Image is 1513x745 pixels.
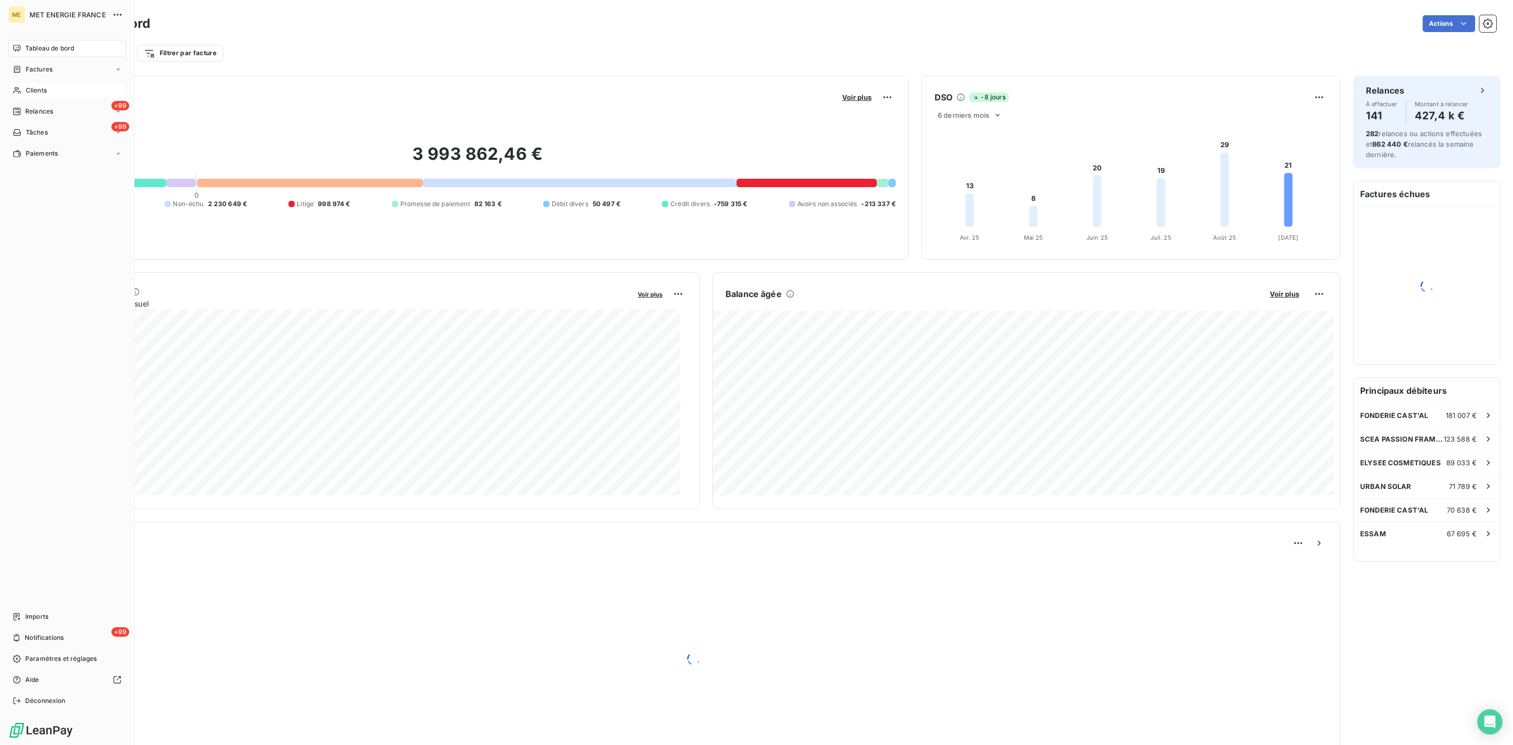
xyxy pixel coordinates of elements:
span: ELYSEE COSMETIQUES [1360,458,1441,467]
tspan: Août 25 [1213,234,1236,241]
button: Filtrer par facture [137,45,223,62]
h6: Factures échues [1354,181,1500,207]
img: Logo LeanPay [8,722,74,739]
h6: Principaux débiteurs [1354,378,1500,403]
h6: Balance âgée [726,288,782,300]
h6: Relances [1366,84,1404,97]
a: Aide [8,671,126,688]
span: 82 163 € [474,199,502,209]
button: Voir plus [1267,289,1302,299]
span: Non-échu [173,199,203,209]
span: FONDERIE CAST'AL [1360,506,1428,514]
span: 6 derniers mois [938,111,989,119]
div: ME [8,6,25,23]
span: 2 230 649 € [208,199,247,209]
tspan: Juil. 25 [1151,234,1172,241]
span: URBAN SOLAR [1360,482,1412,491]
span: Débit divers [552,199,588,209]
button: Voir plus [635,289,666,299]
span: Litige [297,199,314,209]
span: SCEA PASSION FRAMBOISES [1360,435,1444,443]
span: 50 497 € [593,199,620,209]
span: 123 588 € [1444,435,1477,443]
span: Chiffre d'affaires mensuel [59,298,630,309]
span: Imports [25,612,48,621]
span: +99 [111,627,129,637]
span: relances ou actions effectuées et relancés la semaine dernière. [1366,129,1482,159]
span: ESSAM [1360,529,1386,538]
span: 71 789 € [1449,482,1477,491]
span: Tâches [26,128,48,137]
span: -213 337 € [861,199,896,209]
span: Factures [26,65,53,74]
span: 998 974 € [318,199,350,209]
tspan: Juin 25 [1086,234,1108,241]
h2: 3 993 862,46 € [59,144,896,175]
span: Voir plus [1270,290,1299,298]
button: Voir plus [839,93,875,102]
h6: DSO [935,91,952,104]
span: 282 [1366,129,1379,138]
span: 0 [194,191,199,199]
span: Aide [25,675,39,685]
span: Notifications [25,633,64,642]
span: Clients [26,86,47,95]
span: Tableau de bord [25,44,74,53]
span: Relances [25,107,53,116]
span: Paramètres et réglages [25,654,97,664]
span: 89 033 € [1446,458,1477,467]
span: À effectuer [1366,101,1397,107]
span: 181 007 € [1446,411,1477,420]
tspan: Mai 25 [1024,234,1043,241]
span: Promesse de paiement [400,199,470,209]
span: Crédit divers [670,199,710,209]
button: Actions [1423,15,1475,32]
div: Open Intercom Messenger [1477,709,1502,734]
span: Voir plus [842,93,872,101]
h4: 427,4 k € [1415,107,1468,124]
span: -8 jours [969,93,1008,102]
h4: 141 [1366,107,1397,124]
span: Montant à relancer [1415,101,1468,107]
span: Paiements [26,149,58,158]
span: +99 [111,101,129,110]
tspan: [DATE] [1278,234,1298,241]
span: MET ENERGIE FRANCE [29,11,106,19]
span: Déconnexion [25,696,66,706]
span: 67 695 € [1447,529,1477,538]
span: FONDERIE CAST'AL [1360,411,1428,420]
span: +99 [111,122,129,131]
span: Avoirs non associés [797,199,857,209]
span: Voir plus [638,291,662,298]
tspan: Avr. 25 [960,234,979,241]
span: 862 440 € [1372,140,1407,148]
span: -759 315 € [714,199,748,209]
span: 70 638 € [1447,506,1477,514]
